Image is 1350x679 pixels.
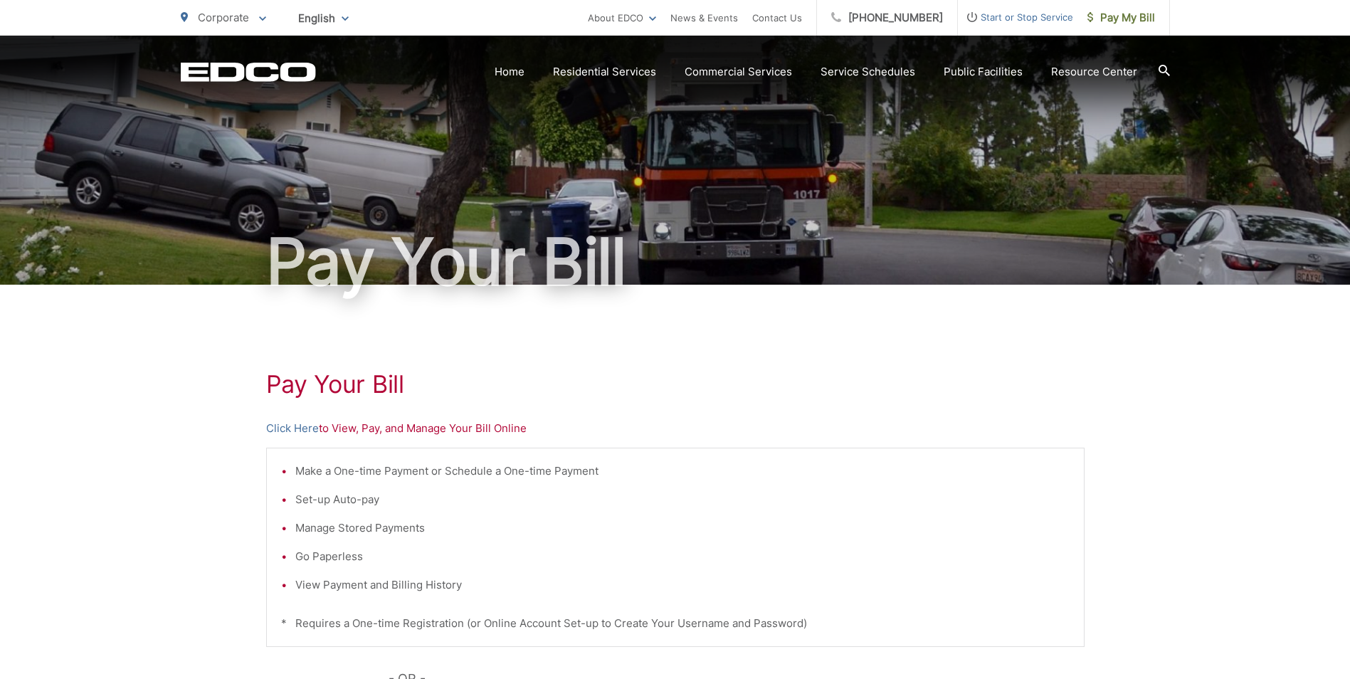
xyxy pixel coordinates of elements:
[281,615,1070,632] p: * Requires a One-time Registration (or Online Account Set-up to Create Your Username and Password)
[752,9,802,26] a: Contact Us
[588,9,656,26] a: About EDCO
[295,577,1070,594] li: View Payment and Billing History
[1051,63,1137,80] a: Resource Center
[181,62,316,82] a: EDCD logo. Return to the homepage.
[821,63,915,80] a: Service Schedules
[295,491,1070,508] li: Set-up Auto-pay
[266,370,1085,399] h1: Pay Your Bill
[685,63,792,80] a: Commercial Services
[1087,9,1155,26] span: Pay My Bill
[944,63,1023,80] a: Public Facilities
[181,226,1170,298] h1: Pay Your Bill
[198,11,249,24] span: Corporate
[295,463,1070,480] li: Make a One-time Payment or Schedule a One-time Payment
[295,548,1070,565] li: Go Paperless
[553,63,656,80] a: Residential Services
[495,63,524,80] a: Home
[266,420,1085,437] p: to View, Pay, and Manage Your Bill Online
[295,520,1070,537] li: Manage Stored Payments
[288,6,359,31] span: English
[670,9,738,26] a: News & Events
[266,420,319,437] a: Click Here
